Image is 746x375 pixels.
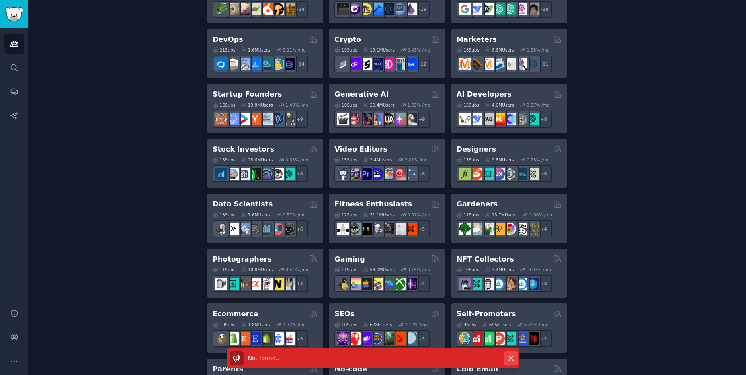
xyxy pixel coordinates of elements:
[371,58,383,70] img: web3
[526,332,539,345] img: TestMyApp
[492,332,505,345] img: ProductHunters
[238,332,250,345] img: Etsy
[470,332,482,345] img: youtubepromotion
[524,322,547,328] div: 6.79 % /mo
[481,113,494,125] img: Rag
[482,322,511,328] div: 695k Users
[291,111,308,128] div: + 9
[485,102,514,108] div: 4.0M Users
[408,102,430,108] div: 1.55 % /mo
[371,168,383,180] img: VideoEditors
[283,322,306,328] div: 1.72 % /mo
[457,212,479,218] div: 11 Sub s
[413,330,430,347] div: + 3
[348,223,361,235] img: GymMotivation
[470,278,482,290] img: NFTMarketplace
[459,113,471,125] img: LangChain
[249,58,261,70] img: DevOpsLinks
[348,113,361,125] img: dalle2
[213,322,235,328] div: 10 Sub s
[481,3,494,15] img: AItoolsCatalog
[393,332,406,345] img: GoogleSearchConsole
[492,113,505,125] img: MistralAI
[393,113,406,125] img: starryai
[249,3,261,15] img: turtle
[485,157,514,163] div: 9.8M Users
[393,168,406,180] img: Youtubevideo
[515,223,527,235] img: UrbanGardening
[271,58,284,70] img: aws_cdk
[241,322,270,328] div: 1.8M Users
[529,212,552,218] div: 1.08 % /mo
[238,113,250,125] img: startup
[283,47,306,53] div: 2.11 % /mo
[408,212,430,218] div: 0.07 % /mo
[535,330,552,347] div: + 2
[492,3,505,15] img: chatgpt_promptDesign
[260,168,273,180] img: StocksAndTrading
[213,212,235,218] div: 13 Sub s
[337,58,349,70] img: ethfinance
[260,58,273,70] img: platformengineering
[382,58,394,70] img: defiblockchain
[504,223,516,235] img: flowers
[526,113,539,125] img: AIDevelopersSociety
[334,199,412,209] h2: Fitness Enthusiasts
[260,332,273,345] img: reviewmyshopify
[515,113,527,125] img: llmops
[382,332,394,345] img: Local_SEO
[382,278,394,290] img: gamers
[470,113,482,125] img: DeepSeek
[459,223,471,235] img: vegetablegardening
[382,223,394,235] img: fitness30plus
[457,322,477,328] div: 9 Sub s
[334,254,365,264] h2: Gaming
[226,113,239,125] img: SaaS
[413,1,430,18] div: + 19
[393,3,406,15] img: AskComputerScience
[504,58,516,70] img: googleads
[371,113,383,125] img: sdforall
[291,1,308,18] div: + 24
[283,278,295,290] img: WeddingPhotography
[291,220,308,237] div: + 6
[382,168,394,180] img: finalcutpro
[215,168,227,180] img: dividends
[459,168,471,180] img: typography
[504,278,516,290] img: CryptoArt
[404,113,417,125] img: DreamBooth
[337,278,349,290] img: linux_gaming
[363,47,395,53] div: 19.1M Users
[371,223,383,235] img: weightroom
[241,212,270,218] div: 7.6M Users
[457,199,498,209] h2: Gardeners
[457,157,479,163] div: 13 Sub s
[213,35,243,45] h2: DevOps
[457,309,516,319] h2: Self-Promoters
[413,165,430,182] div: + 8
[337,168,349,180] img: gopro
[249,278,261,290] img: SonyAlpha
[492,223,505,235] img: GardeningUK
[334,322,357,328] div: 10 Sub s
[291,165,308,182] div: + 8
[481,168,494,180] img: UI_Design
[359,58,372,70] img: ethstaker
[535,56,552,72] div: + 11
[405,157,428,163] div: 2.01 % /mo
[334,309,355,319] h2: SEOs
[515,58,527,70] img: MarketingResearch
[260,223,273,235] img: analytics
[249,332,261,345] img: EtsySellers
[535,165,552,182] div: + 6
[241,267,273,272] div: 10.8M Users
[226,3,239,15] img: ballpython
[334,89,389,99] h2: Generative AI
[481,332,494,345] img: selfpromotion
[404,168,417,180] img: postproduction
[213,144,274,155] h2: Stock Investors
[359,332,372,345] img: seogrowth
[334,35,361,45] h2: Crypto
[504,3,516,15] img: chatgpt_prompts_
[526,168,539,180] img: UX_Design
